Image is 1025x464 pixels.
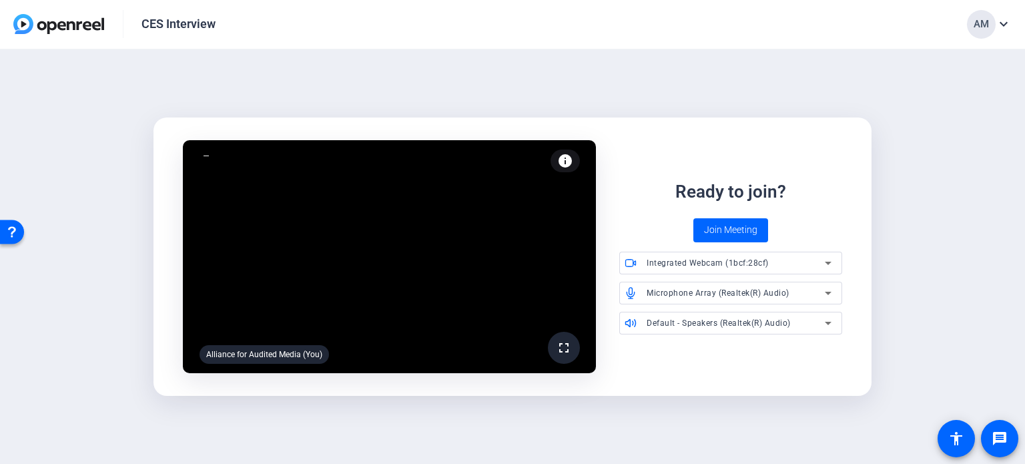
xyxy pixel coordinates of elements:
span: Microphone Array (Realtek(R) Audio) [647,288,789,298]
span: Default - Speakers (Realtek(R) Audio) [647,318,791,328]
span: Integrated Webcam (1bcf:28cf) [647,258,769,268]
button: Join Meeting [693,218,768,242]
div: Alliance for Audited Media (You) [200,345,329,364]
img: OpenReel logo [13,14,104,34]
mat-icon: expand_more [996,16,1012,32]
div: Ready to join? [675,179,786,205]
mat-icon: message [992,431,1008,447]
div: CES Interview [141,16,216,32]
span: Join Meeting [704,223,757,237]
mat-icon: fullscreen [556,340,572,356]
mat-icon: info [557,153,573,169]
div: AM [967,10,996,39]
mat-icon: accessibility [948,431,964,447]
